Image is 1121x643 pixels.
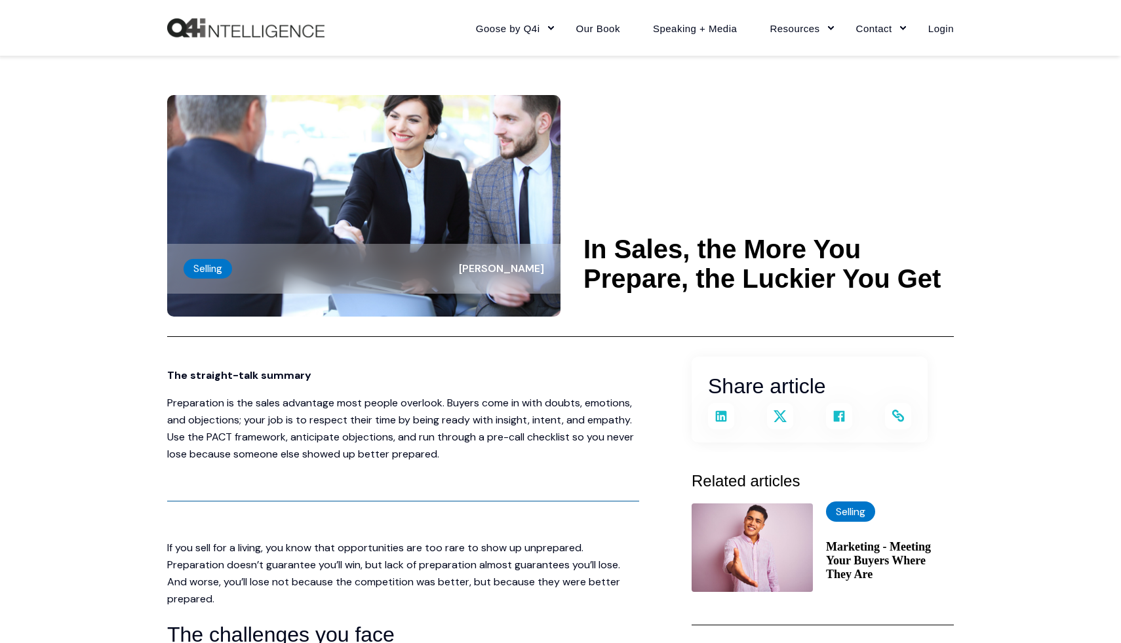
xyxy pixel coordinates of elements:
h1: In Sales, the More You Prepare, the Luckier You Get [583,235,954,294]
span: The straight-talk summary [167,368,311,382]
a: Marketing - Meeting Your Buyers Where They Are [826,540,954,581]
img: Salesperson talking with a client [167,95,560,317]
span: [PERSON_NAME] [459,262,544,275]
h3: Share article [708,370,911,403]
label: Selling [826,501,875,522]
span: If you sell for a living, you know that opportunities are too rare to show up unprepared. Prepara... [167,541,620,606]
label: Selling [184,259,232,279]
img: Q4intelligence, LLC logo [167,18,324,38]
p: Preparation is the sales advantage most people overlook. Buyers come in with doubts, emotions, an... [167,395,639,463]
h3: Related articles [692,469,954,494]
a: Back to Home [167,18,324,38]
